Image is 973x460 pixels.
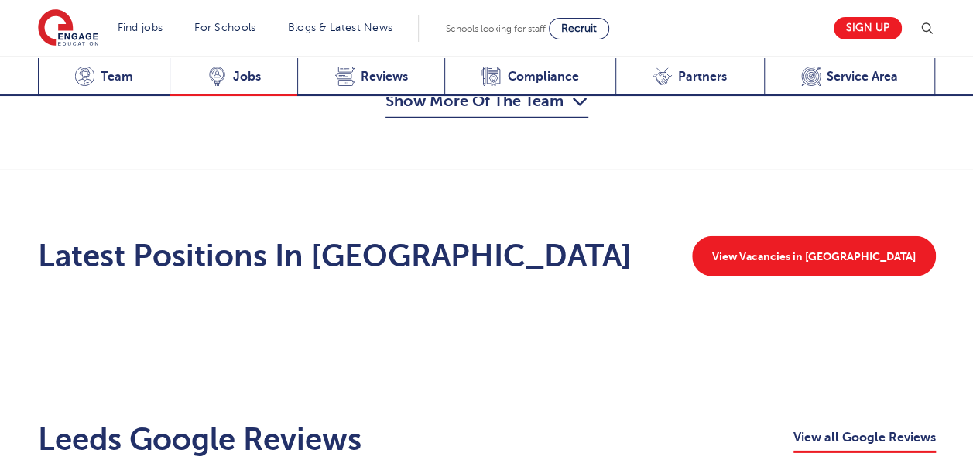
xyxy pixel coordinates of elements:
[297,58,444,96] a: Reviews
[194,22,255,33] a: For Schools
[288,22,393,33] a: Blogs & Latest News
[38,238,632,275] h2: Latest Positions In [GEOGRAPHIC_DATA]
[549,18,609,39] a: Recruit
[793,427,936,452] a: View all Google Reviews
[233,69,261,84] span: Jobs
[615,58,764,96] a: Partners
[38,9,98,48] img: Engage Education
[361,69,408,84] span: Reviews
[170,58,297,96] a: Jobs
[38,58,170,96] a: Team
[118,22,163,33] a: Find jobs
[827,69,898,84] span: Service Area
[38,421,361,458] h2: Leeds Google Reviews
[834,17,902,39] a: Sign up
[678,69,727,84] span: Partners
[446,23,546,34] span: Schools looking for staff
[444,58,615,96] a: Compliance
[101,69,133,84] span: Team
[507,69,578,84] span: Compliance
[764,58,936,96] a: Service Area
[385,89,588,118] button: Show More Of The Team
[692,236,936,276] a: View Vacancies in [GEOGRAPHIC_DATA]
[561,22,597,34] span: Recruit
